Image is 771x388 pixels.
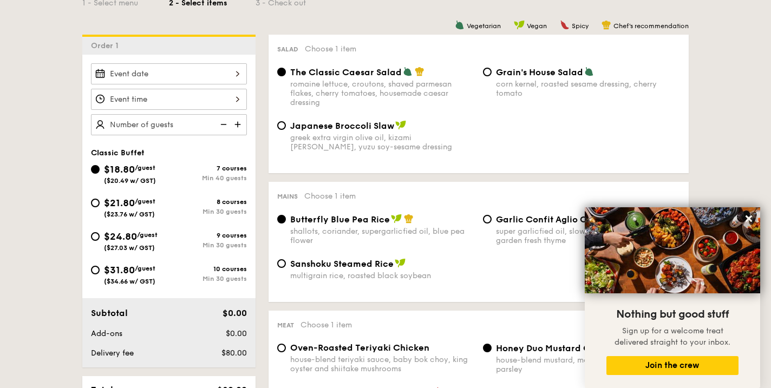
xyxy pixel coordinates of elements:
img: DSC07876-Edit02-Large.jpeg [585,207,760,293]
span: /guest [135,164,155,172]
img: icon-reduce.1d2dbef1.svg [214,114,231,135]
input: Event date [91,63,247,84]
span: Vegan [527,22,547,30]
div: super garlicfied oil, slow baked cherry tomatoes, garden fresh thyme [496,227,680,245]
span: Choose 1 item [300,320,352,330]
span: Butterfly Blue Pea Rice [290,214,390,225]
span: $24.80 [104,231,137,242]
span: Choose 1 item [304,192,356,201]
span: ($23.76 w/ GST) [104,211,155,218]
img: icon-chef-hat.a58ddaea.svg [415,67,424,76]
div: 9 courses [169,232,247,239]
div: multigrain rice, roasted black soybean [290,271,474,280]
div: greek extra virgin olive oil, kizami [PERSON_NAME], yuzu soy-sesame dressing [290,133,474,152]
span: Meat [277,321,294,329]
span: Choose 1 item [305,44,356,54]
input: Oven-Roasted Teriyaki Chickenhouse-blend teriyaki sauce, baby bok choy, king oyster and shiitake ... [277,344,286,352]
span: /guest [137,231,158,239]
div: Min 30 guests [169,208,247,215]
span: Honey Duo Mustard Chicken [496,343,619,353]
span: /guest [135,265,155,272]
div: 10 courses [169,265,247,273]
div: house-blend mustard, maple soy baked potato, parsley [496,356,680,374]
button: Close [740,210,757,227]
input: Number of guests [91,114,247,135]
span: Japanese Broccoli Slaw [290,121,394,131]
button: Join the crew [606,356,739,375]
div: 8 courses [169,198,247,206]
span: Add-ons [91,329,122,338]
span: Grain's House Salad [496,67,583,77]
img: icon-vegetarian.fe4039eb.svg [455,20,465,30]
img: icon-vegan.f8ff3823.svg [395,258,406,268]
img: icon-chef-hat.a58ddaea.svg [602,20,611,30]
input: Japanese Broccoli Slawgreek extra virgin olive oil, kizami [PERSON_NAME], yuzu soy-sesame dressing [277,121,286,130]
span: $31.80 [104,264,135,276]
span: Spicy [572,22,589,30]
img: icon-spicy.37a8142b.svg [560,20,570,30]
span: $80.00 [221,348,247,358]
span: Salad [277,45,298,53]
input: Event time [91,89,247,110]
input: $31.80/guest($34.66 w/ GST)10 coursesMin 30 guests [91,266,100,274]
div: house-blend teriyaki sauce, baby bok choy, king oyster and shiitake mushrooms [290,355,474,373]
span: Sign up for a welcome treat delivered straight to your inbox. [615,326,730,347]
span: Oven-Roasted Teriyaki Chicken [290,343,429,353]
span: The Classic Caesar Salad [290,67,402,77]
input: $24.80/guest($27.03 w/ GST)9 coursesMin 30 guests [91,232,100,241]
span: $0.00 [226,329,247,338]
img: icon-add.58712e84.svg [231,114,247,135]
input: The Classic Caesar Saladromaine lettuce, croutons, shaved parmesan flakes, cherry tomatoes, house... [277,68,286,76]
span: Chef's recommendation [613,22,689,30]
img: icon-vegan.f8ff3823.svg [514,20,525,30]
div: shallots, coriander, supergarlicfied oil, blue pea flower [290,227,474,245]
span: Delivery fee [91,348,134,358]
div: corn kernel, roasted sesame dressing, cherry tomato [496,80,680,98]
span: $21.80 [104,197,135,209]
span: /guest [135,198,155,205]
div: 7 courses [169,165,247,172]
span: Sanshoku Steamed Rice [290,259,394,269]
img: icon-chef-hat.a58ddaea.svg [404,214,414,223]
input: Garlic Confit Aglio Oliosuper garlicfied oil, slow baked cherry tomatoes, garden fresh thyme [483,215,492,223]
span: Garlic Confit Aglio Olio [496,214,598,225]
img: icon-vegan.f8ff3823.svg [395,120,406,130]
span: Order 1 [91,41,123,50]
input: $18.80/guest($20.49 w/ GST)7 coursesMin 40 guests [91,165,100,174]
div: Min 30 guests [169,275,247,282]
input: Sanshoku Steamed Ricemultigrain rice, roasted black soybean [277,259,286,268]
span: Subtotal [91,308,128,318]
div: Min 40 guests [169,174,247,182]
input: $21.80/guest($23.76 w/ GST)8 coursesMin 30 guests [91,199,100,207]
span: $0.00 [223,308,247,318]
span: Classic Buffet [91,148,145,157]
div: Min 30 guests [169,241,247,249]
span: Vegetarian [467,22,501,30]
img: icon-vegetarian.fe4039eb.svg [584,67,594,76]
div: romaine lettuce, croutons, shaved parmesan flakes, cherry tomatoes, housemade caesar dressing [290,80,474,107]
span: ($34.66 w/ GST) [104,278,155,285]
img: icon-vegan.f8ff3823.svg [391,214,402,223]
span: Mains [277,193,298,200]
span: Nothing but good stuff [616,308,729,321]
span: ($20.49 w/ GST) [104,177,156,185]
span: ($27.03 w/ GST) [104,244,155,252]
input: Butterfly Blue Pea Riceshallots, coriander, supergarlicfied oil, blue pea flower [277,215,286,223]
span: $18.80 [104,163,135,175]
input: Honey Duo Mustard Chickenhouse-blend mustard, maple soy baked potato, parsley [483,344,492,352]
input: Grain's House Saladcorn kernel, roasted sesame dressing, cherry tomato [483,68,492,76]
img: icon-vegetarian.fe4039eb.svg [403,67,413,76]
